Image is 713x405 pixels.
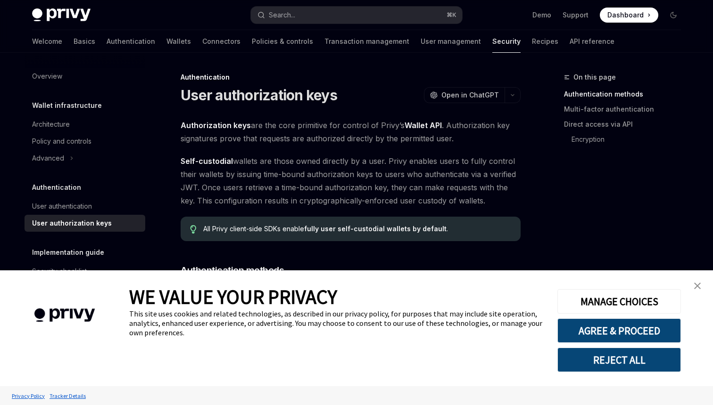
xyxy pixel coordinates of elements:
a: Support [563,10,589,20]
strong: fully user self-custodial wallets by default [304,225,447,233]
img: dark logo [32,8,91,22]
div: Security checklist [32,266,87,277]
a: Connectors [202,30,240,53]
span: On this page [573,72,616,83]
a: Overview [25,68,145,85]
h1: User authorization keys [181,87,337,104]
a: Authentication [107,30,155,53]
div: Authentication [181,73,521,82]
a: Wallets [166,30,191,53]
a: Security checklist [25,263,145,280]
span: are the core primitive for control of Privy’s . Authorization key signatures prove that requests ... [181,119,521,145]
div: Architecture [32,119,70,130]
a: Multi-factor authentication [564,102,688,117]
a: Dashboard [600,8,658,23]
div: User authorization keys [32,218,112,229]
a: Recipes [532,30,558,53]
div: User authentication [32,201,92,212]
span: Authentication methods [181,264,284,277]
a: User authorization keys [25,215,145,232]
a: Architecture [25,116,145,133]
button: Toggle Advanced section [25,150,145,167]
button: REJECT ALL [557,348,681,372]
span: WE VALUE YOUR PRIVACY [129,284,337,309]
span: Open in ChatGPT [441,90,499,100]
h5: Wallet infrastructure [32,100,102,111]
h5: Authentication [32,182,81,193]
a: Welcome [32,30,62,53]
div: Policy and controls [32,136,91,147]
a: Security [492,30,521,53]
button: Open in ChatGPT [424,87,505,103]
div: This site uses cookies and related technologies, as described in our privacy policy, for purposes... [129,309,543,337]
a: Authentication methods [564,87,688,102]
img: company logo [14,295,115,336]
img: close banner [694,283,701,289]
div: All Privy client-side SDKs enable . [203,224,511,234]
a: Wallet API [405,121,442,130]
a: Transaction management [324,30,409,53]
a: Direct access via API [564,117,688,132]
strong: Self-custodial [181,156,233,166]
button: Toggle dark mode [666,8,681,23]
span: Dashboard [607,10,644,20]
h5: Implementation guide [32,247,104,258]
div: Overview [32,71,62,82]
a: Privacy Policy [9,388,47,404]
a: User management [421,30,481,53]
button: MANAGE CHOICES [557,289,681,314]
button: AGREE & PROCEED [557,318,681,343]
div: Advanced [32,153,64,164]
div: Search... [269,9,295,21]
a: Policies & controls [252,30,313,53]
button: Open search [251,7,462,24]
a: close banner [688,276,707,295]
a: Basics [74,30,95,53]
a: Demo [532,10,551,20]
a: User authentication [25,198,145,215]
a: API reference [570,30,614,53]
svg: Tip [190,225,197,234]
span: ⌘ K [447,11,456,19]
a: Tracker Details [47,388,88,404]
a: Encryption [564,132,688,147]
span: wallets are those owned directly by a user. Privy enables users to fully control their wallets by... [181,154,521,207]
a: Policy and controls [25,133,145,150]
a: Authorization keys [181,121,251,130]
